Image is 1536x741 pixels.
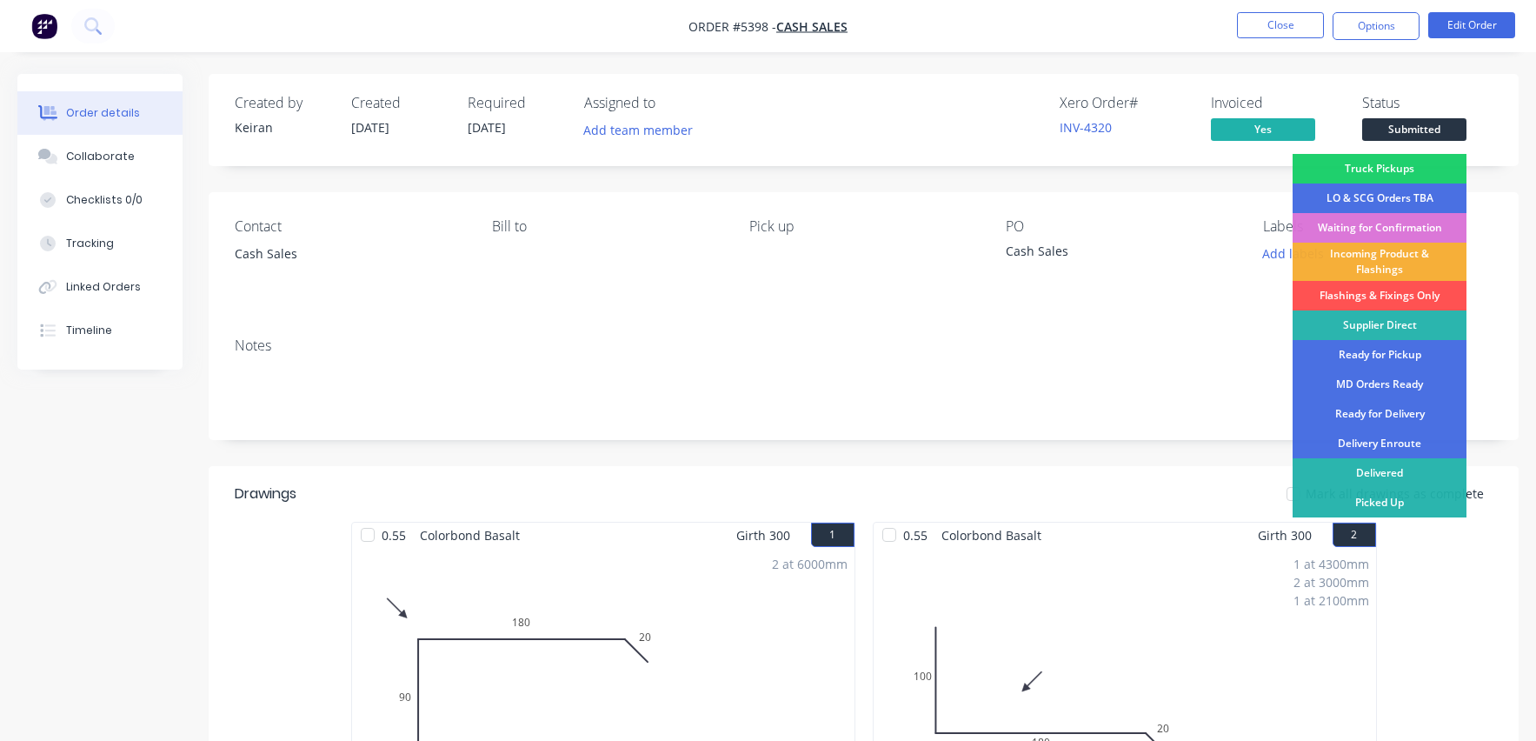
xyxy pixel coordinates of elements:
[584,118,702,142] button: Add team member
[17,265,183,309] button: Linked Orders
[1006,218,1235,235] div: PO
[1293,573,1369,591] div: 2 at 3000mm
[351,95,447,111] div: Created
[1333,523,1376,547] button: 2
[1293,281,1466,310] div: Flashings & Fixings Only
[17,178,183,222] button: Checklists 0/0
[17,309,183,352] button: Timeline
[1293,340,1466,370] div: Ready for Pickup
[1211,118,1315,140] span: Yes
[811,523,854,547] button: 1
[1258,523,1312,548] span: Girth 300
[17,222,183,265] button: Tracking
[235,242,464,266] div: Cash Sales
[235,218,464,235] div: Contact
[66,323,112,338] div: Timeline
[1293,429,1466,458] div: Delivery Enroute
[66,192,143,208] div: Checklists 0/0
[1293,243,1466,281] div: Incoming Product & Flashings
[1293,184,1466,213] div: LO & SCG Orders TBA
[17,91,183,135] button: Order details
[688,18,776,35] span: Order #5398 -
[584,95,758,111] div: Assigned to
[31,13,57,39] img: Factory
[235,242,464,297] div: Cash Sales
[776,18,848,35] a: Cash Sales
[235,484,296,504] div: Drawings
[66,236,114,251] div: Tracking
[1060,119,1112,136] a: INV-4320
[235,118,330,137] div: Keiran
[1293,591,1369,610] div: 1 at 2100mm
[896,523,934,548] span: 0.55
[1362,95,1493,111] div: Status
[1293,370,1466,399] div: MD Orders Ready
[1428,12,1515,38] button: Edit Order
[413,523,527,548] span: Colorbond Basalt
[1006,242,1223,266] div: Cash Sales
[1362,118,1466,140] span: Submitted
[1293,310,1466,340] div: Supplier Direct
[235,337,1493,354] div: Notes
[17,135,183,178] button: Collaborate
[1293,399,1466,429] div: Ready for Delivery
[235,95,330,111] div: Created by
[749,218,979,235] div: Pick up
[1263,218,1493,235] div: Labels
[1293,154,1466,184] div: Truck Pickups
[1211,95,1341,111] div: Invoiced
[575,118,702,142] button: Add team member
[66,105,140,121] div: Order details
[468,95,563,111] div: Required
[736,523,790,548] span: Girth 300
[66,279,141,295] div: Linked Orders
[772,555,848,573] div: 2 at 6000mm
[66,149,135,164] div: Collaborate
[492,218,721,235] div: Bill to
[1362,118,1466,144] button: Submitted
[1060,95,1190,111] div: Xero Order #
[351,119,389,136] span: [DATE]
[1293,555,1369,573] div: 1 at 4300mm
[1293,488,1466,517] div: Picked Up
[375,523,413,548] span: 0.55
[1293,458,1466,488] div: Delivered
[1333,12,1420,40] button: Options
[468,119,506,136] span: [DATE]
[1253,242,1333,265] button: Add labels
[934,523,1048,548] span: Colorbond Basalt
[1237,12,1324,38] button: Close
[1293,213,1466,243] div: Waiting for Confirmation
